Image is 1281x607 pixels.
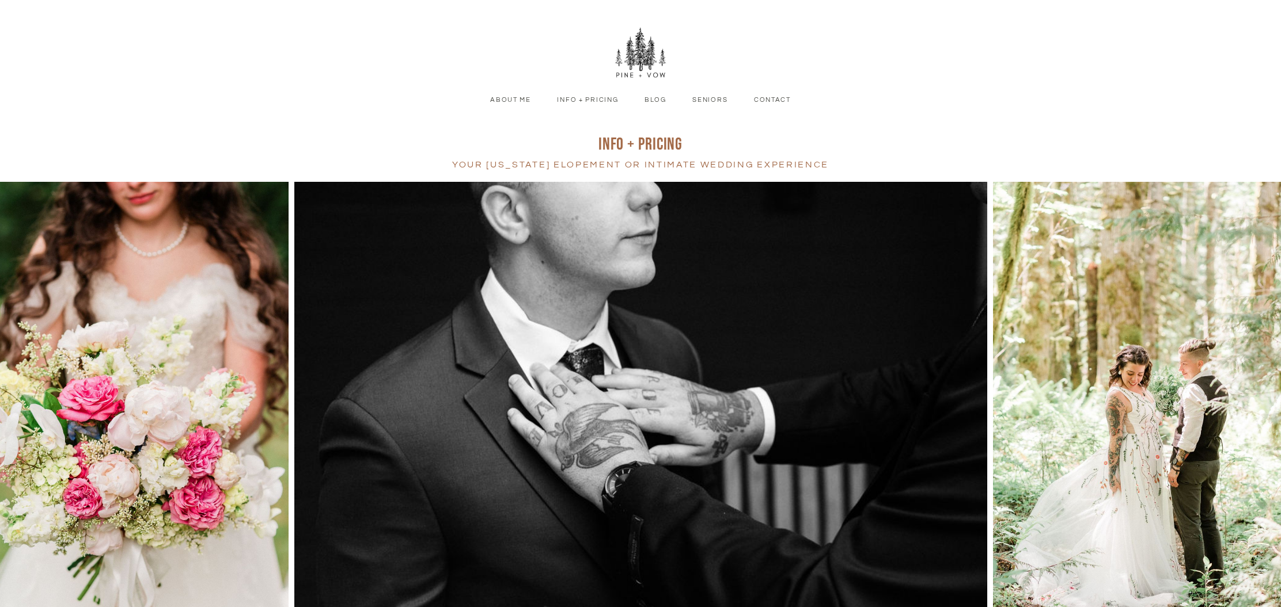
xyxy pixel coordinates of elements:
a: Seniors [683,95,738,105]
span: INFO + pRICING [598,134,683,155]
img: Pine + Vow [615,28,666,79]
a: Blog [634,95,676,105]
a: Info + Pricing [547,95,628,105]
h4: your [US_STATE] Elopement or intimate wedding experience [304,157,977,172]
a: About Me [480,95,541,105]
a: Contact [744,95,801,105]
